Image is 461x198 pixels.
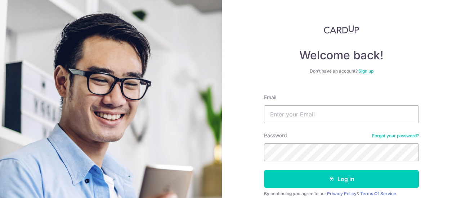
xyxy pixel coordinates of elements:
[372,133,419,139] a: Forgot your password?
[264,170,419,188] button: Log in
[264,105,419,123] input: Enter your Email
[358,68,373,74] a: Sign up
[264,132,287,139] label: Password
[327,191,357,196] a: Privacy Policy
[264,191,419,197] div: By continuing you agree to our &
[264,68,419,74] div: Don’t have an account?
[264,48,419,63] h4: Welcome back!
[360,191,396,196] a: Terms Of Service
[324,25,359,34] img: CardUp Logo
[264,94,276,101] label: Email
